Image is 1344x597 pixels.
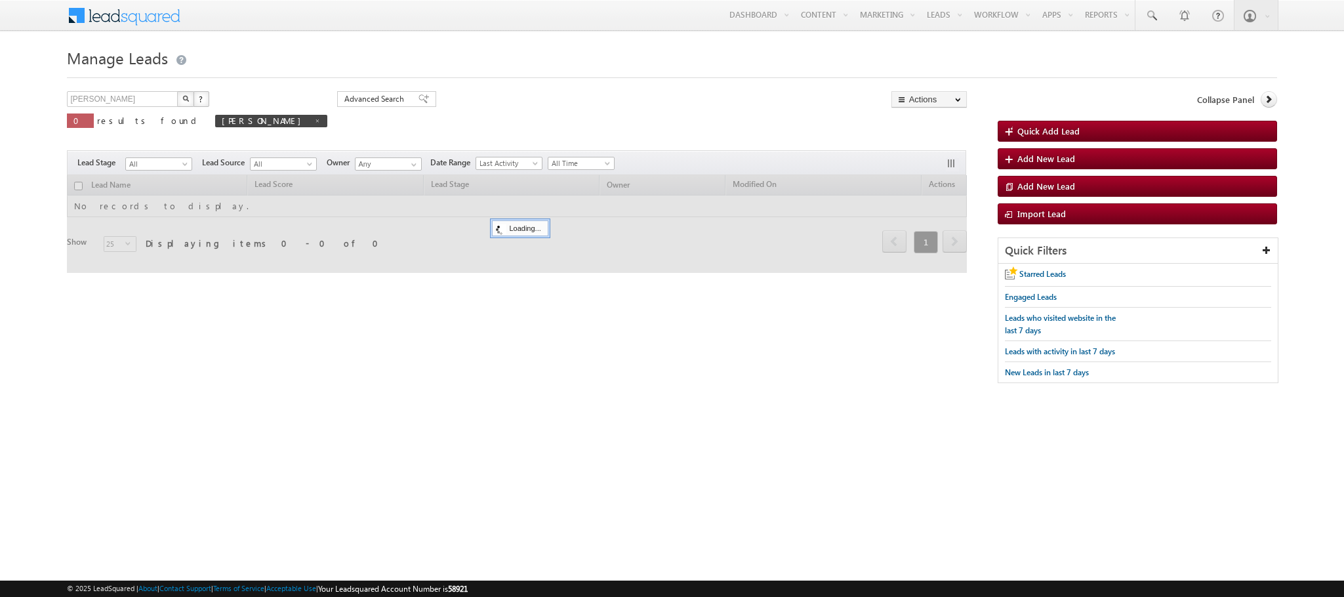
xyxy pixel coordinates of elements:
span: Last Activity [476,157,539,169]
span: All Time [548,157,611,169]
span: Quick Add Lead [1017,125,1080,136]
span: Lead Stage [77,157,125,169]
span: Add New Lead [1017,180,1075,192]
a: About [138,584,157,592]
span: Owner [327,157,355,169]
button: Actions [891,91,967,108]
a: Acceptable Use [266,584,316,592]
img: Search [182,95,189,102]
span: Lead Source [202,157,250,169]
a: Show All Items [404,158,420,171]
span: results found [97,115,201,126]
a: Terms of Service [213,584,264,592]
span: Leads who visited website in the last 7 days [1005,313,1116,335]
input: Type to Search [355,157,422,171]
span: All [251,158,313,170]
span: Engaged Leads [1005,292,1057,302]
span: Your Leadsquared Account Number is [318,584,468,594]
span: All [126,158,188,170]
a: Contact Support [159,584,211,592]
span: Collapse Panel [1197,94,1254,106]
span: © 2025 LeadSquared | | | | | [67,583,468,595]
span: Starred Leads [1019,269,1066,279]
span: 58921 [448,584,468,594]
div: Quick Filters [998,238,1278,264]
span: Import Lead [1017,208,1066,219]
a: Last Activity [476,157,542,170]
span: Date Range [430,157,476,169]
a: All Time [548,157,615,170]
span: Advanced Search [344,93,408,105]
button: ? [193,91,209,107]
span: [PERSON_NAME] [222,115,308,126]
span: 0 [73,115,87,126]
a: All [250,157,317,171]
span: New Leads in last 7 days [1005,367,1089,377]
span: ? [199,93,205,104]
span: Manage Leads [67,47,168,68]
span: Add New Lead [1017,153,1075,164]
div: Loading... [492,220,548,236]
span: Leads with activity in last 7 days [1005,346,1115,356]
a: All [125,157,192,171]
